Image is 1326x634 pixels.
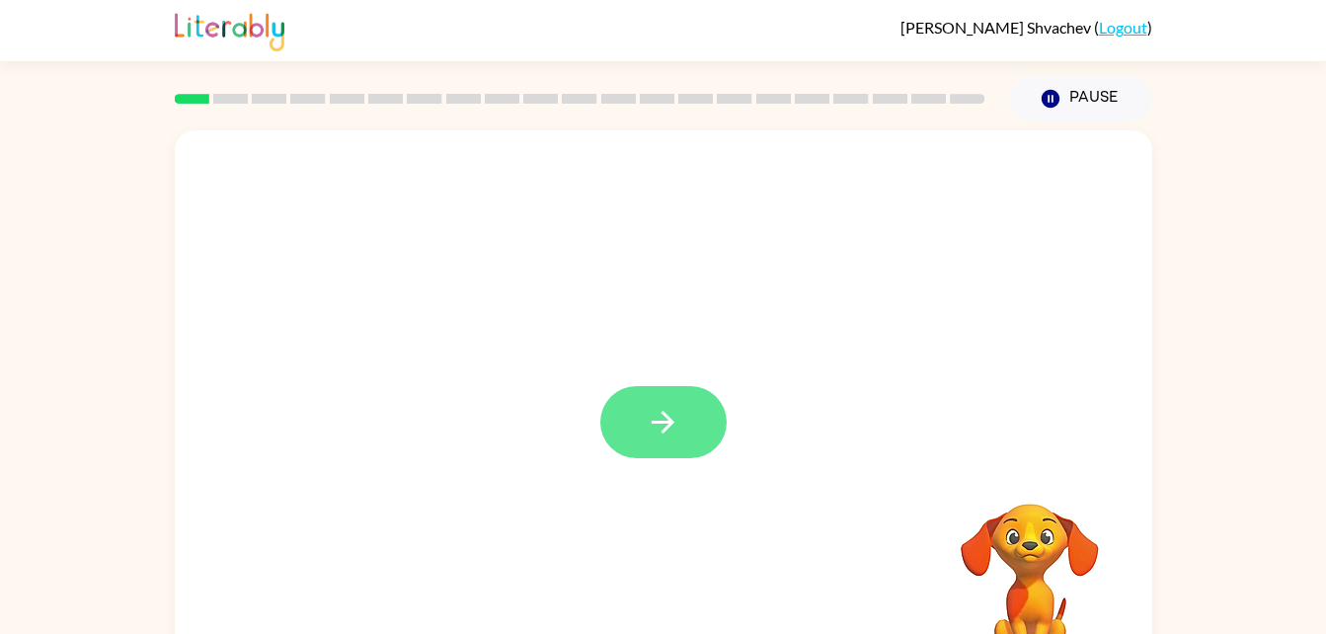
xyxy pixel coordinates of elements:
[1099,18,1147,37] a: Logout
[1009,76,1152,121] button: Pause
[900,18,1152,37] div: ( )
[175,8,284,51] img: Literably
[900,18,1094,37] span: [PERSON_NAME] Shvachev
